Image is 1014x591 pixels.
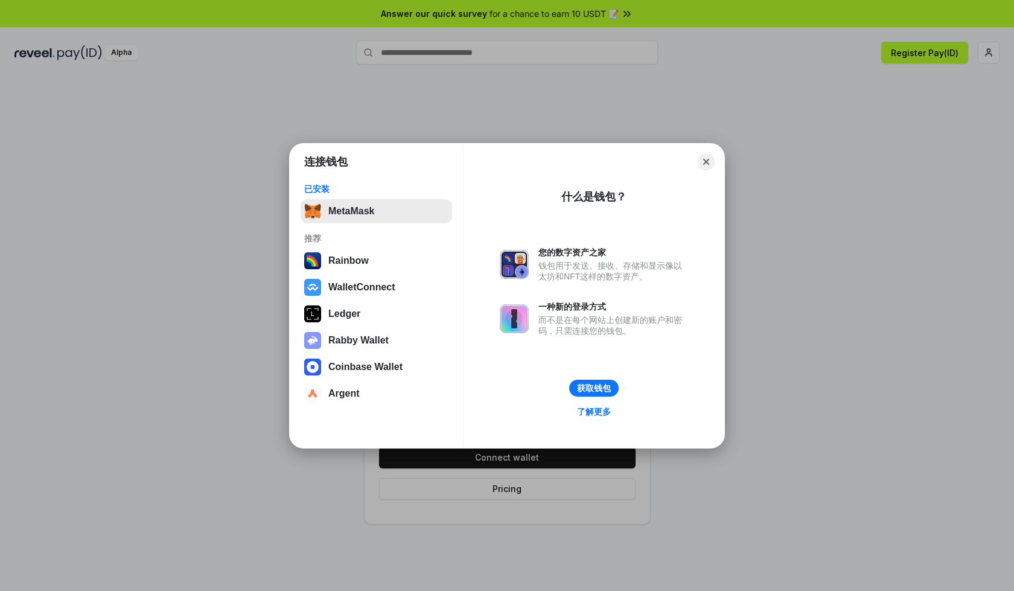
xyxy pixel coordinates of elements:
[304,332,321,349] img: svg+xml,%3Csvg%20xmlns%3D%22http%3A%2F%2Fwww.w3.org%2F2000%2Fsvg%22%20fill%3D%22none%22%20viewBox...
[301,199,452,223] button: MetaMask
[538,247,688,258] div: 您的数字资产之家
[328,206,374,217] div: MetaMask
[561,190,627,204] div: 什么是钱包？
[304,252,321,269] img: svg+xml,%3Csvg%20width%3D%22120%22%20height%3D%22120%22%20viewBox%3D%220%200%20120%20120%22%20fil...
[500,250,529,279] img: svg+xml,%3Csvg%20xmlns%3D%22http%3A%2F%2Fwww.w3.org%2F2000%2Fsvg%22%20fill%3D%22none%22%20viewBox...
[304,184,448,194] div: 已安装
[304,385,321,402] img: svg+xml,%3Csvg%20width%3D%2228%22%20height%3D%2228%22%20viewBox%3D%220%200%2028%2028%22%20fill%3D...
[538,315,688,336] div: 而不是在每个网站上创建新的账户和密码，只需连接您的钱包。
[301,382,452,406] button: Argent
[328,362,403,372] div: Coinbase Wallet
[570,404,618,420] a: 了解更多
[301,249,452,273] button: Rainbow
[301,275,452,299] button: WalletConnect
[301,328,452,353] button: Rabby Wallet
[328,308,360,319] div: Ledger
[569,380,619,397] button: 获取钱包
[304,279,321,296] img: svg+xml,%3Csvg%20width%3D%2228%22%20height%3D%2228%22%20viewBox%3D%220%200%2028%2028%22%20fill%3D...
[328,282,395,293] div: WalletConnect
[577,383,611,394] div: 获取钱包
[328,388,360,399] div: Argent
[698,153,715,170] button: Close
[538,301,688,312] div: 一种新的登录方式
[304,233,448,244] div: 推荐
[304,359,321,375] img: svg+xml,%3Csvg%20width%3D%2228%22%20height%3D%2228%22%20viewBox%3D%220%200%2028%2028%22%20fill%3D...
[538,260,688,282] div: 钱包用于发送、接收、存储和显示像以太坊和NFT这样的数字资产。
[500,304,529,333] img: svg+xml,%3Csvg%20xmlns%3D%22http%3A%2F%2Fwww.w3.org%2F2000%2Fsvg%22%20fill%3D%22none%22%20viewBox...
[328,335,389,346] div: Rabby Wallet
[577,406,611,417] div: 了解更多
[328,255,369,266] div: Rainbow
[301,302,452,326] button: Ledger
[304,155,348,169] h1: 连接钱包
[304,203,321,220] img: svg+xml,%3Csvg%20fill%3D%22none%22%20height%3D%2233%22%20viewBox%3D%220%200%2035%2033%22%20width%...
[301,355,452,379] button: Coinbase Wallet
[304,305,321,322] img: svg+xml,%3Csvg%20xmlns%3D%22http%3A%2F%2Fwww.w3.org%2F2000%2Fsvg%22%20width%3D%2228%22%20height%3...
